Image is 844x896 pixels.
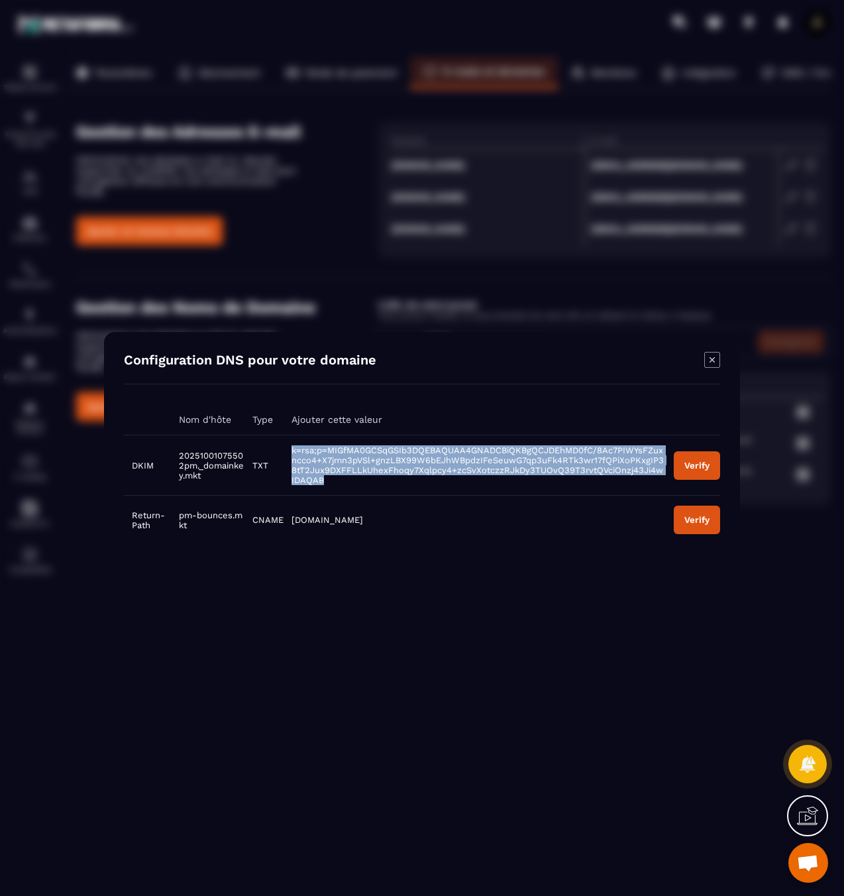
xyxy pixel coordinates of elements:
td: CNAME [244,496,284,545]
span: k=rsa;p=MIGfMA0GCSqGSIb3DQEBAQUAA4GNADCBiQKBgQCJDEhMD0fC/8Ac7PIWYsFZuxncco4+X7jmn3pVSl+gnzLBX99W6... [291,445,664,485]
div: Verify [684,461,710,471]
th: Type [244,404,284,435]
button: Verify [674,506,720,534]
div: Verify [684,515,710,525]
span: 20251001075502pm._domainkey.mkt [179,451,244,480]
div: Ouvrir le chat [788,843,828,883]
button: Verify [674,451,720,480]
td: Return-Path [124,496,171,545]
td: DKIM [124,435,171,496]
th: Nom d'hôte [171,404,245,435]
span: pm-bounces.mkt [179,510,242,530]
span: [DOMAIN_NAME] [291,515,363,525]
td: TXT [244,435,284,496]
h4: Configuration DNS pour votre domaine [124,352,376,370]
th: Ajouter cette valeur [284,404,666,435]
